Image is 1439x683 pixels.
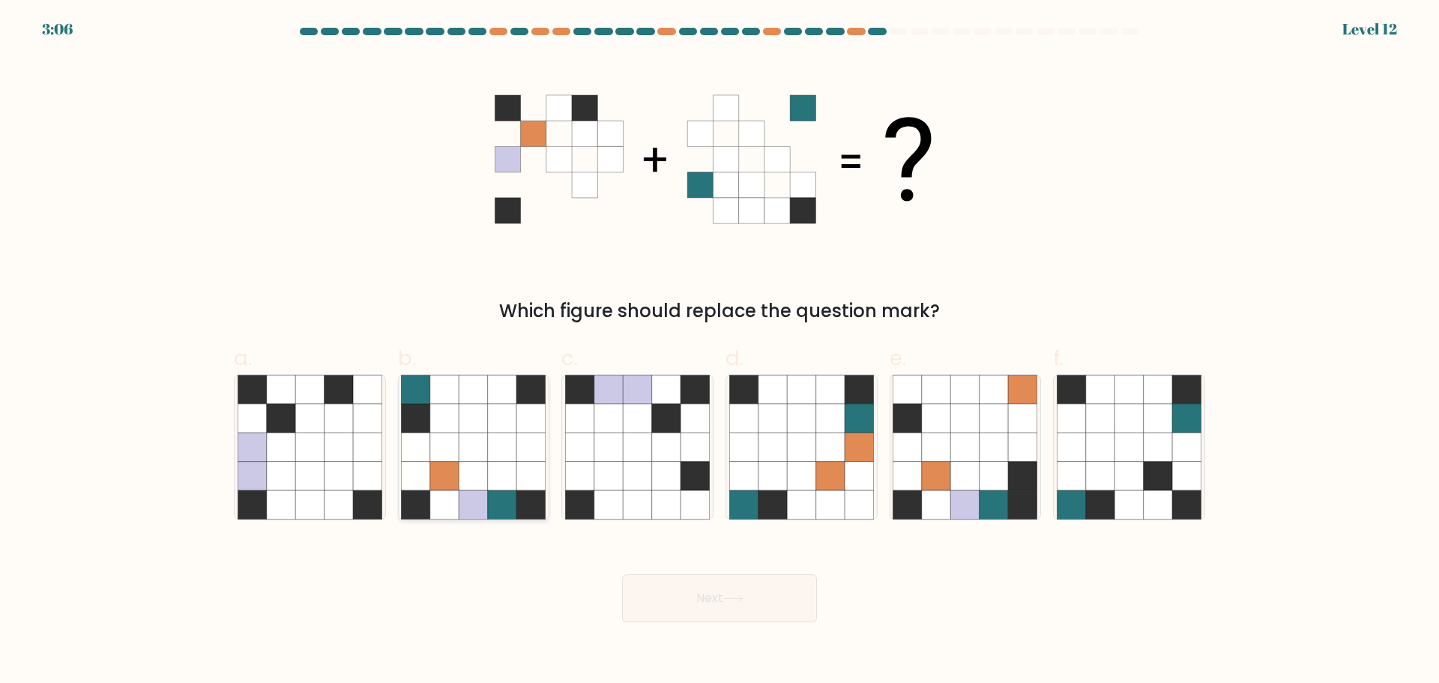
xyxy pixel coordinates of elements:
span: d. [725,343,743,373]
button: Next [622,574,817,622]
span: e. [890,343,906,373]
span: a. [234,343,252,373]
span: f. [1053,343,1064,373]
div: Which figure should replace the question mark? [243,298,1196,325]
span: c. [561,343,578,373]
div: 3:06 [42,18,73,40]
div: Level 12 [1342,18,1397,40]
span: b. [398,343,416,373]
